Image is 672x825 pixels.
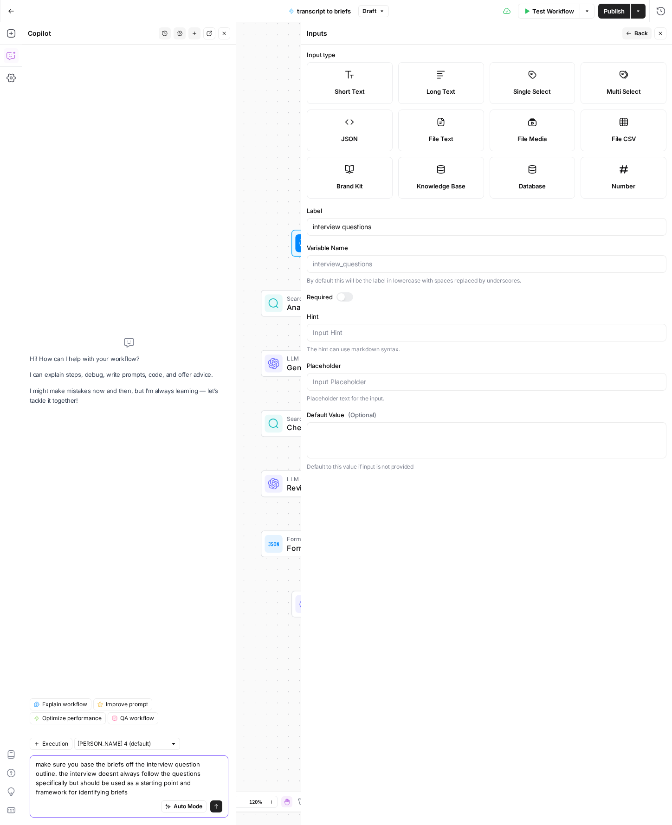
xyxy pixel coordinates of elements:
label: Hint [307,312,666,321]
button: Optimize performance [30,712,106,724]
div: LLM · GPT-4.1Generate LinkedIn Post IdeasStep 2 [261,350,433,377]
label: Default Value [307,410,666,419]
span: Search Knowledge Base [287,294,404,303]
span: LLM · GPT-4.1 [287,354,403,363]
span: Auto Mode [174,802,202,811]
label: Required [307,292,666,302]
span: transcript to briefs [297,6,351,16]
button: QA workflow [108,712,158,724]
input: Input Placeholder [313,377,660,387]
label: Label [307,206,666,215]
span: Knowledge Base [417,181,465,191]
span: Format JSON [287,535,403,543]
span: Search Knowledge Base [287,414,403,423]
button: Execution [30,738,72,750]
span: Format Final Output [287,542,403,554]
div: WorkflowSet InputsInputs [261,230,433,257]
span: Single Select [513,87,551,96]
span: JSON [341,134,358,143]
p: Hi! How can I help with your workflow? [30,354,228,364]
span: Publish [604,6,625,16]
button: Publish [598,4,630,19]
span: (Optional) [348,410,376,419]
div: Copilot [28,29,156,38]
p: I might make mistakes now and then, but I’m always learning — let’s tackle it together! [30,386,228,406]
div: Placeholder text for the input. [307,394,666,403]
div: EndOutput [261,591,433,618]
div: LLM · GPT-4.1Review and Replace DuplicatesStep 4 [261,471,433,497]
button: Draft [358,5,389,17]
span: Check for Duplicate Content [287,422,403,433]
span: Multi Select [607,87,641,96]
span: Test Workflow [532,6,574,16]
span: Brand Kit [336,181,363,191]
div: Search Knowledge BaseCheck for Duplicate ContentStep 3 [261,410,433,437]
span: Short Text [335,87,365,96]
button: Back [622,27,652,39]
span: Explain workflow [42,700,87,709]
span: Optimize performance [42,714,102,722]
div: Inputs [307,29,620,38]
p: Default to this value if input is not provided [307,462,666,471]
span: LLM · GPT-4.1 [287,474,402,483]
input: Input Label [313,222,660,232]
span: Review and Replace Duplicates [287,482,402,493]
button: Test Workflow [518,4,580,19]
div: By default this will be the label in lowercase with spaces replaced by underscores. [307,277,666,285]
label: Input type [307,50,666,59]
span: Number [612,181,635,191]
span: Improve prompt [106,700,148,709]
button: transcript to briefs [283,4,356,19]
span: File Media [517,134,547,143]
span: File Text [429,134,453,143]
span: Generate LinkedIn Post Ideas [287,362,403,373]
p: I can explain steps, debug, write prompts, code, and offer advice. [30,370,228,380]
span: 120% [249,798,262,806]
span: Draft [362,7,376,15]
button: Explain workflow [30,698,91,710]
label: Variable Name [307,243,666,252]
textarea: make sure you base the briefs off the interview question outline. the interview doesnt always fol... [36,760,222,797]
span: Long Text [426,87,455,96]
span: Back [634,29,648,38]
div: Format JSONFormat Final OutputStep 5 [261,530,433,557]
input: interview_questions [313,259,660,269]
span: Execution [42,740,68,748]
span: Analyze Existing Client Content [287,302,404,313]
label: Placeholder [307,361,666,370]
button: Improve prompt [93,698,152,710]
div: The hint can use markdown syntax. [307,345,666,354]
span: Database [519,181,546,191]
div: Search Knowledge BaseAnalyze Existing Client ContentStep 1 [261,290,433,317]
button: Auto Mode [161,800,207,812]
input: Claude Sonnet 4 (default) [78,739,167,748]
span: File CSV [612,134,636,143]
span: QA workflow [120,714,154,722]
